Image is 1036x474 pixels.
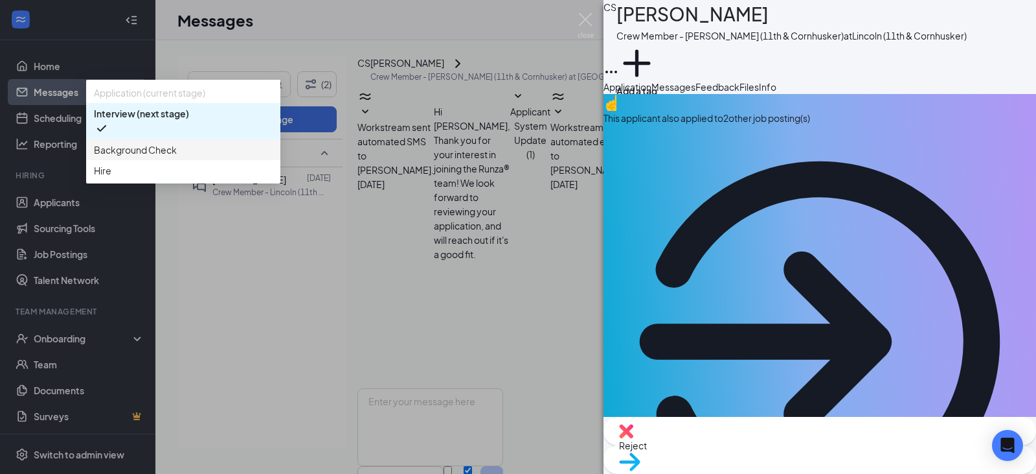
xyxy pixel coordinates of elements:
div: Crew Member - [PERSON_NAME] (11th & Cornhusker) at Lincoln (11th & Cornhusker) [616,29,967,43]
span: Application (current stage) [94,86,205,100]
span: Files [739,81,759,93]
svg: Checkmark [94,121,109,136]
span: Background Check [94,143,177,157]
span: Hire [94,163,111,178]
span: Info [759,81,776,93]
span: Application [603,81,651,93]
span: Reject [619,438,1020,453]
svg: Plus [616,43,657,84]
svg: Ellipses [603,64,619,80]
span: Feedback [695,81,739,93]
span: Interview (next stage) [94,106,189,121]
div: This applicant also applied to 2 other job posting(s) [603,111,1036,125]
span: Messages [651,81,695,93]
div: Open Intercom Messenger [992,430,1023,461]
button: PlusAdd a tag [616,43,657,98]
